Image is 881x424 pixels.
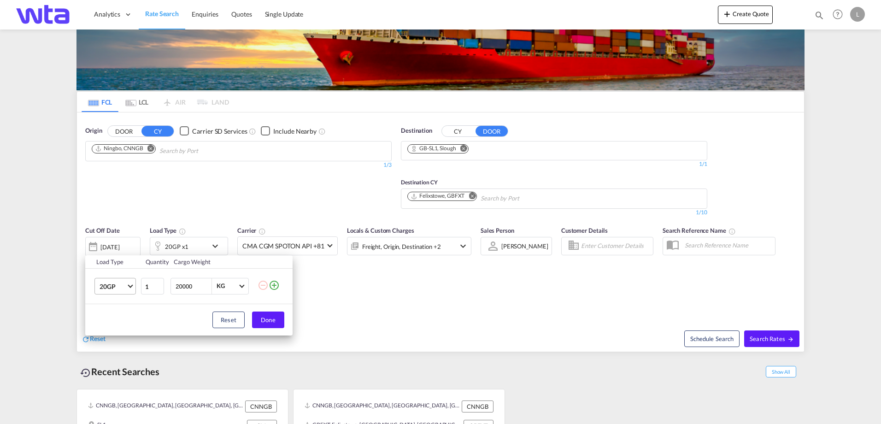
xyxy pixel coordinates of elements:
th: Load Type [85,255,140,269]
button: Reset [212,312,245,328]
span: 20GP [100,282,126,291]
md-select: Choose: 20GP [94,278,136,294]
input: overall type: UNKNOWN_TYPE html type: HTML_TYPE_UNSPECIFIED server type: NO_SERVER_DATA heuristic... [175,278,211,294]
button: Done [252,312,284,328]
th: Quantity [140,255,169,269]
input: overall type: UNKNOWN_TYPE html type: HTML_TYPE_UNSPECIFIED server type: NO_SERVER_DATA heuristic... [141,278,164,294]
div: Cargo Weight [174,258,252,266]
div: KG [217,282,225,289]
md-icon: icon-plus-circle-outline [269,280,280,291]
md-icon: icon-minus-circle-outline [258,280,269,291]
